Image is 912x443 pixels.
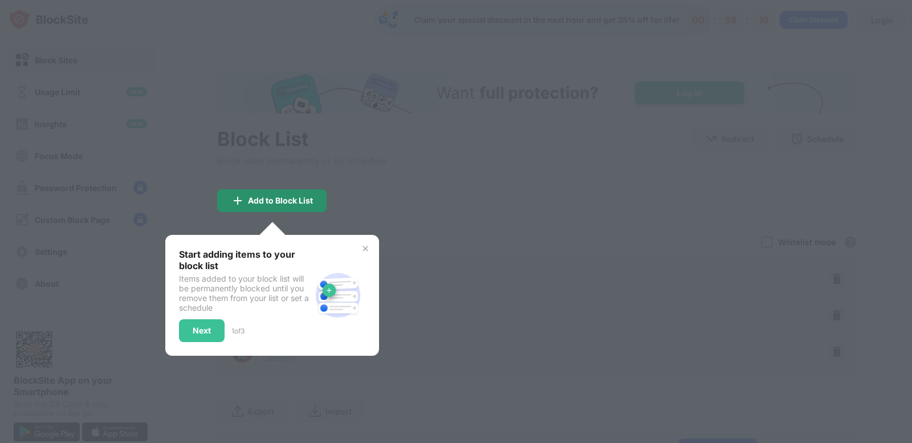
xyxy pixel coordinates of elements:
div: Items added to your block list will be permanently blocked until you remove them from your list o... [179,274,311,312]
div: Add to Block List [248,196,313,205]
img: block-site.svg [311,268,365,323]
img: x-button.svg [361,244,370,253]
div: Start adding items to your block list [179,249,311,271]
div: 1 of 3 [231,327,245,335]
div: Next [193,326,211,335]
